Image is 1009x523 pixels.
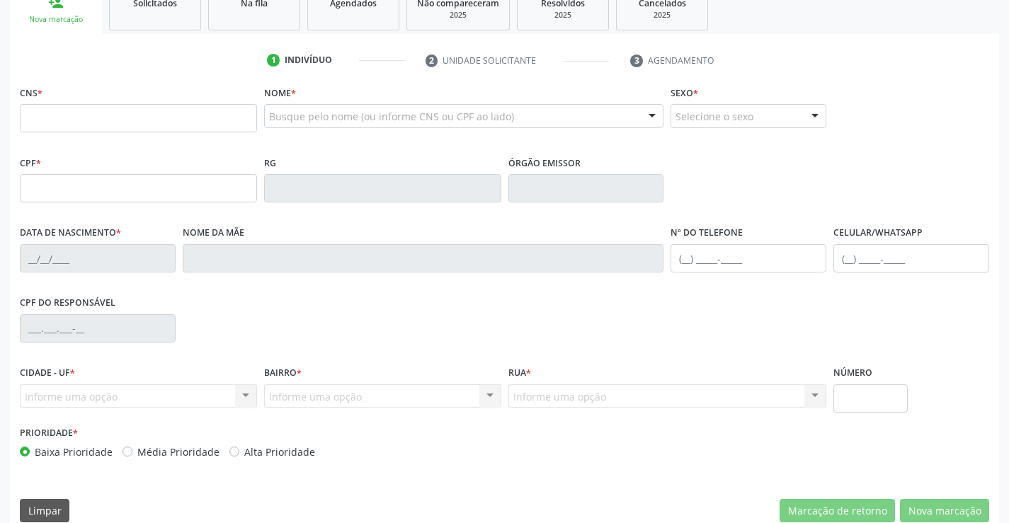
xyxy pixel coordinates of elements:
[833,244,989,272] input: (__) _____-_____
[20,423,78,444] label: Prioridade
[833,362,872,384] label: Número
[20,244,176,272] input: __/__/____
[20,82,42,104] label: CNS
[508,362,531,384] label: Rua
[671,222,743,244] label: Nº do Telefone
[267,54,280,67] div: 1
[671,244,826,272] input: (__) _____-_____
[183,222,244,244] label: Nome da mãe
[780,499,895,523] button: Marcação de retorno
[671,82,698,104] label: Sexo
[269,109,514,124] span: Busque pelo nome (ou informe CNS ou CPF ao lado)
[137,444,220,459] label: Média Prioridade
[833,222,923,244] label: Celular/WhatsApp
[285,54,332,67] div: Indivíduo
[900,499,989,523] button: Nova marcação
[264,362,302,384] label: Bairro
[528,10,598,21] div: 2025
[264,152,276,174] label: RG
[508,152,581,174] label: Órgão emissor
[20,362,75,384] label: Cidade - UF
[20,314,176,343] input: ___.___.___-__
[264,82,296,104] label: Nome
[35,444,113,459] label: Baixa Prioridade
[417,10,499,21] div: 2025
[20,292,115,314] label: CPF do responsável
[20,152,41,174] label: CPF
[627,10,697,21] div: 2025
[675,109,753,124] span: Selecione o sexo
[20,14,92,25] div: Nova marcação
[244,444,315,459] label: Alta Prioridade
[20,222,121,244] label: Data de nascimento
